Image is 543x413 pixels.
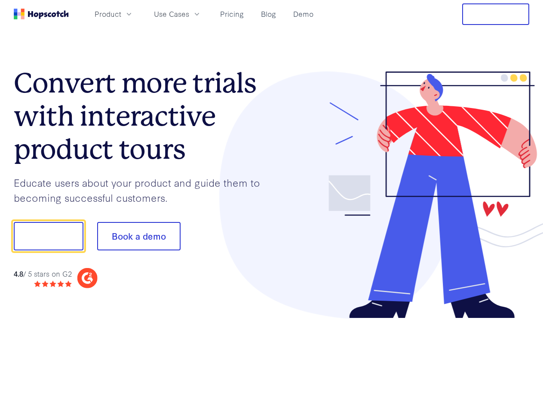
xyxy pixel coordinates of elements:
span: Use Cases [154,9,189,19]
a: Blog [258,7,279,21]
button: Use Cases [149,7,206,21]
span: Product [95,9,121,19]
button: Free Trial [462,3,529,25]
a: Pricing [217,7,247,21]
button: Product [89,7,138,21]
a: Home [14,9,69,19]
h1: Convert more trials with interactive product tours [14,67,272,166]
p: Educate users about your product and guide them to becoming successful customers. [14,175,272,205]
div: / 5 stars on G2 [14,268,72,279]
a: Demo [290,7,317,21]
strong: 4.8 [14,268,23,278]
button: Book a demo [97,222,181,250]
button: Show me! [14,222,83,250]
